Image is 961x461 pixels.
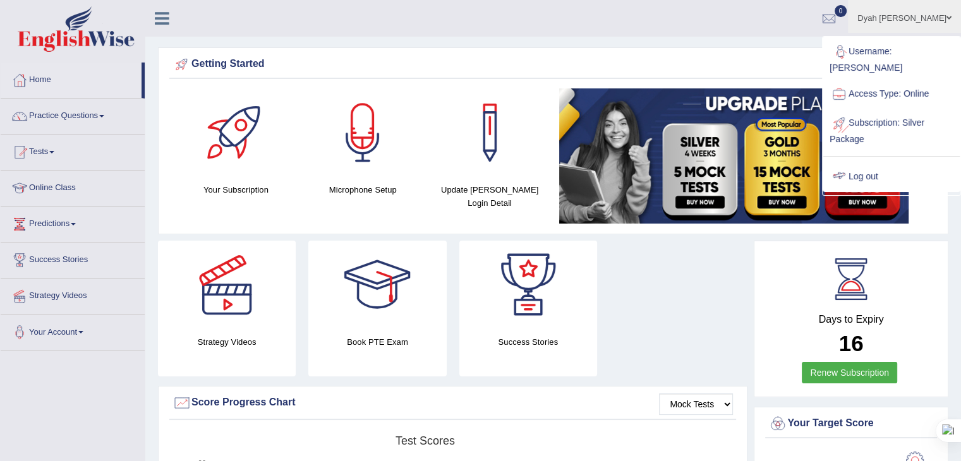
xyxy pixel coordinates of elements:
a: Online Class [1,171,145,202]
a: Subscription: Silver Package [823,109,960,151]
h4: Days to Expiry [768,314,934,325]
a: Practice Questions [1,99,145,130]
a: Tests [1,135,145,166]
a: Strategy Videos [1,278,145,310]
h4: Book PTE Exam [308,335,446,349]
div: Your Target Score [768,414,934,433]
a: Username: [PERSON_NAME] [823,37,960,80]
a: Your Account [1,314,145,346]
h4: Update [PERSON_NAME] Login Detail [433,183,547,210]
tspan: Test scores [396,434,455,447]
a: Renew Subscription [802,362,897,383]
h4: Microphone Setup [306,183,420,196]
div: Getting Started [172,55,934,74]
div: Score Progress Chart [172,393,733,412]
img: small5.jpg [559,88,909,224]
a: Home [1,63,142,94]
b: 16 [839,331,864,356]
h4: Strategy Videos [158,335,296,349]
a: Success Stories [1,242,145,274]
a: Predictions [1,207,145,238]
h4: Success Stories [459,335,597,349]
a: Access Type: Online [823,80,960,109]
a: Log out [823,162,960,191]
h4: Your Subscription [179,183,293,196]
span: 0 [835,5,847,17]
